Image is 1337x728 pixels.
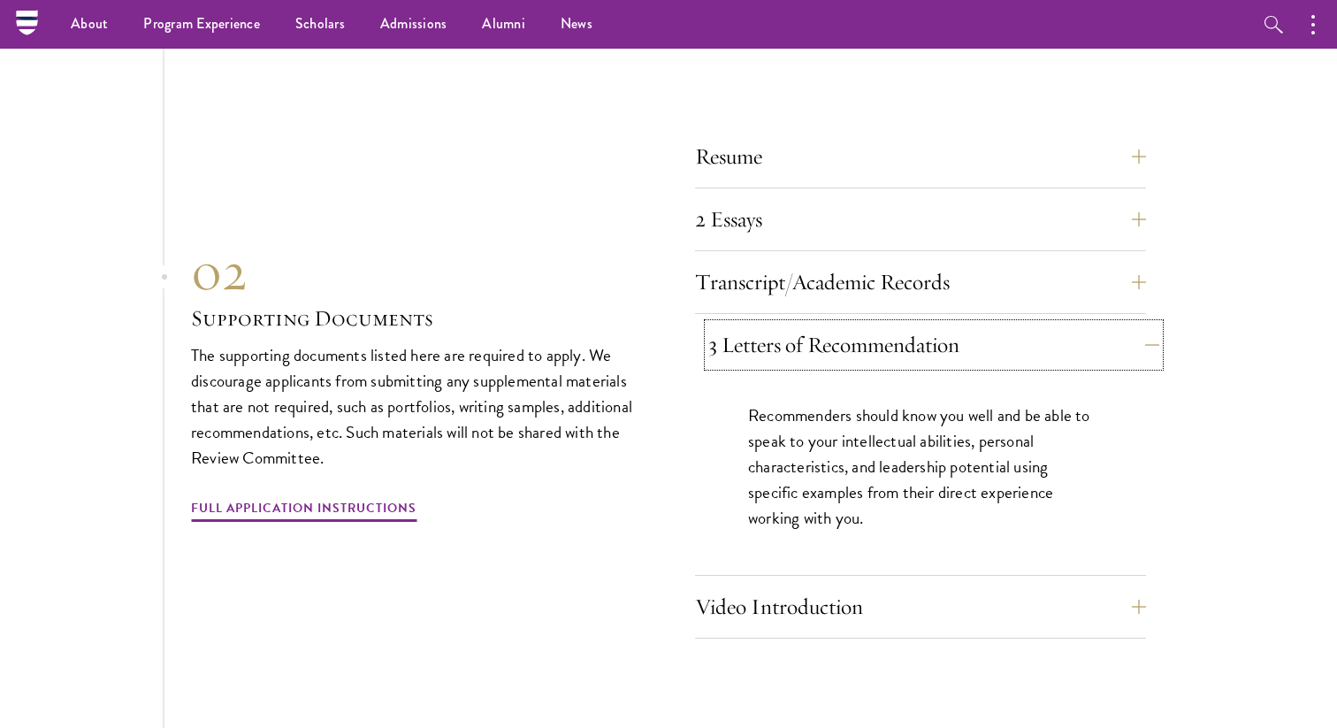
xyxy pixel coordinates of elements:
button: Resume [695,135,1146,178]
button: Transcript/Academic Records [695,261,1146,303]
p: The supporting documents listed here are required to apply. We discourage applicants from submitt... [191,342,642,471]
button: 2 Essays [695,198,1146,241]
h3: Supporting Documents [191,303,642,333]
div: 02 [191,240,642,303]
a: Full Application Instructions [191,497,416,525]
p: Recommenders should know you well and be able to speak to your intellectual abilities, personal c... [748,402,1093,531]
button: 3 Letters of Recommendation [708,324,1159,366]
button: Video Introduction [695,586,1146,628]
